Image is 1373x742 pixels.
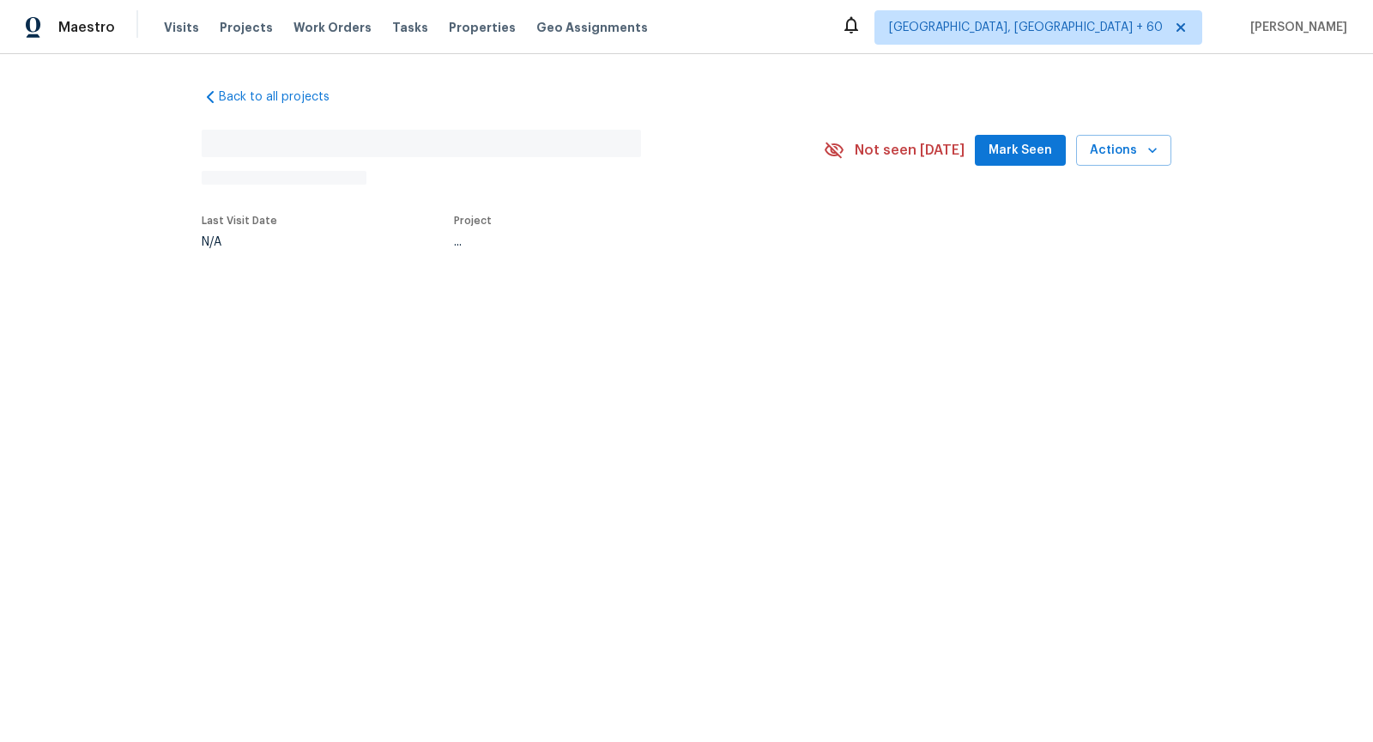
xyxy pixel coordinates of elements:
span: Visits [164,19,199,36]
div: ... [454,236,783,248]
span: Properties [449,19,516,36]
span: [GEOGRAPHIC_DATA], [GEOGRAPHIC_DATA] + 60 [889,19,1163,36]
span: Not seen [DATE] [855,142,965,159]
div: N/A [202,236,277,248]
span: Work Orders [293,19,372,36]
span: Mark Seen [989,140,1052,161]
span: Maestro [58,19,115,36]
span: Actions [1090,140,1158,161]
span: Projects [220,19,273,36]
a: Back to all projects [202,88,366,106]
span: [PERSON_NAME] [1243,19,1347,36]
span: Geo Assignments [536,19,648,36]
span: Tasks [392,21,428,33]
button: Mark Seen [975,135,1066,167]
span: Project [454,216,492,226]
button: Actions [1076,135,1171,167]
span: Last Visit Date [202,216,277,226]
